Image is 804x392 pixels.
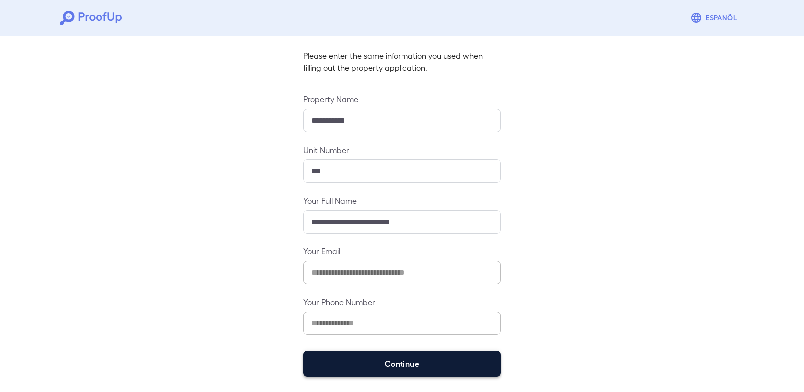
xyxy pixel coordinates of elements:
[303,195,501,206] label: Your Full Name
[686,8,744,28] button: Espanõl
[303,245,501,257] label: Your Email
[303,50,501,74] p: Please enter the same information you used when filling out the property application.
[303,93,501,105] label: Property Name
[303,144,501,156] label: Unit Number
[303,296,501,308] label: Your Phone Number
[303,351,501,377] button: Continue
